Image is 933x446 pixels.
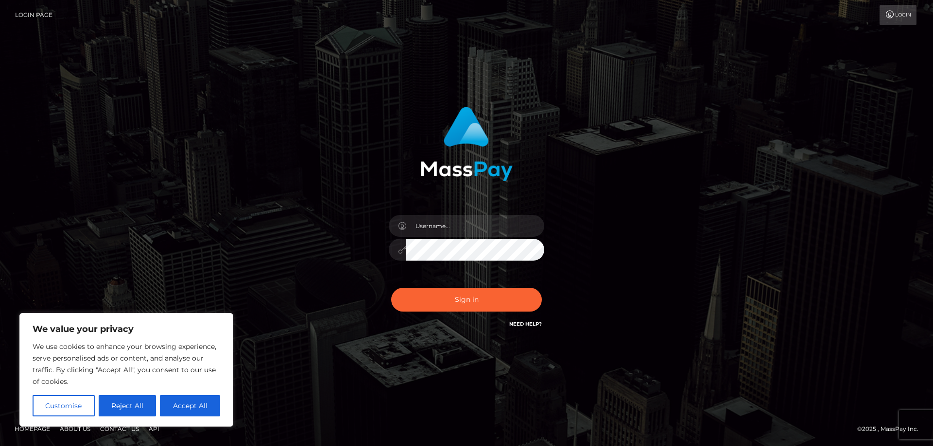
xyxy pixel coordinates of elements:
[420,107,513,181] img: MassPay Login
[145,421,163,436] a: API
[880,5,916,25] a: Login
[56,421,94,436] a: About Us
[33,341,220,387] p: We use cookies to enhance your browsing experience, serve personalised ads or content, and analys...
[96,421,143,436] a: Contact Us
[99,395,156,416] button: Reject All
[160,395,220,416] button: Accept All
[509,321,542,327] a: Need Help?
[857,424,926,434] div: © 2025 , MassPay Inc.
[11,421,54,436] a: Homepage
[33,323,220,335] p: We value your privacy
[391,288,542,312] button: Sign in
[406,215,544,237] input: Username...
[19,313,233,427] div: We value your privacy
[33,395,95,416] button: Customise
[15,5,52,25] a: Login Page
